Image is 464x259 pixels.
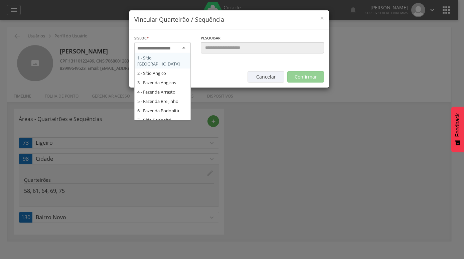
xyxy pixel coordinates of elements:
button: Confirmar [287,71,324,83]
div: 5 - Fazenda Breijinho [135,97,190,106]
div: 7 - Sítio Bodopitá [135,115,190,125]
span: Feedback [455,113,461,137]
button: Cancelar [248,71,284,83]
span: Pesquisar [201,35,220,40]
button: Close [320,15,324,22]
h4: Vincular Quarteirão / Sequência [134,15,324,24]
div: 1 - Sítio [GEOGRAPHIC_DATA] [135,53,190,69]
div: 6 - Fazenda Bodopitá [135,106,190,115]
button: Feedback - Mostrar pesquisa [451,107,464,152]
span: × [320,13,324,23]
span: Sisloc [134,35,147,40]
div: 4 - Fazenda Arrasto [135,87,190,97]
div: 2 - Sítio Angico [135,69,190,78]
div: 3 - Fazenda Angicos [135,78,190,87]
